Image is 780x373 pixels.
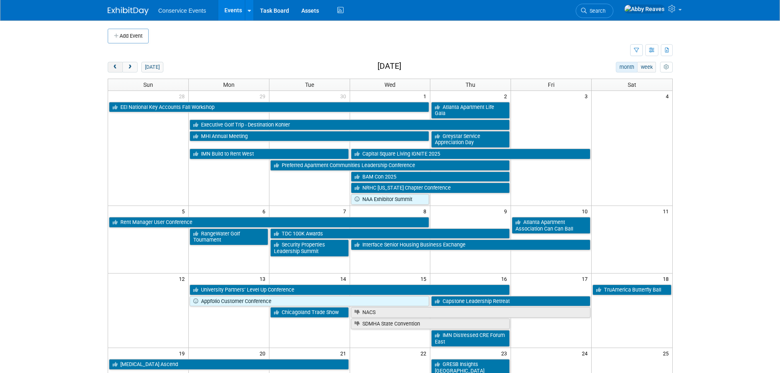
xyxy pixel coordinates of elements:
a: Capstone Leadership Retreat [431,296,590,307]
a: Appfolio Customer Conference [190,296,430,307]
button: [DATE] [141,62,163,72]
span: 30 [339,91,350,101]
a: Chicagoland Trade Show [270,307,349,318]
a: Security Properties Leadership Summit [270,240,349,256]
button: next [122,62,138,72]
span: 19 [178,348,188,358]
span: 4 [665,91,672,101]
a: SDMHA State Convention [351,319,510,329]
a: MHI Annual Meeting [190,131,430,142]
a: NACS [351,307,591,318]
a: Atlanta Apartment Life Gala [431,102,510,119]
a: BAM Con 2025 [351,172,510,182]
button: week [637,62,656,72]
a: Interface Senior Housing Business Exchange [351,240,591,250]
span: 2 [503,91,511,101]
i: Personalize Calendar [664,65,669,70]
span: 12 [178,274,188,284]
span: Thu [466,81,475,88]
span: Conservice Events [158,7,206,14]
a: Capital Square Living IGNITE 2025 [351,149,591,159]
span: Sun [143,81,153,88]
span: Mon [223,81,235,88]
a: Atlanta Apartment Association Can Can Ball [512,217,590,234]
a: TruAmerica Butterfly Ball [592,285,671,295]
a: Preferred Apartment Communities Leadership Conference [270,160,510,171]
a: Search [576,4,613,18]
span: 23 [500,348,511,358]
span: 7 [342,206,350,216]
span: 9 [503,206,511,216]
a: IMN Distressed CRE Forum East [431,330,510,347]
span: 15 [420,274,430,284]
span: 20 [259,348,269,358]
button: Add Event [108,29,149,43]
span: 29 [259,91,269,101]
a: IMN Build to Rent West [190,149,349,159]
span: 28 [178,91,188,101]
span: Fri [548,81,554,88]
span: 13 [259,274,269,284]
a: NRHC [US_STATE] Chapter Conference [351,183,510,193]
span: 5 [181,206,188,216]
a: Rent Manager User Conference [109,217,430,228]
span: Sat [628,81,636,88]
h2: [DATE] [378,62,401,71]
span: 25 [662,348,672,358]
span: 21 [339,348,350,358]
span: 11 [662,206,672,216]
a: RangeWater Golf Tournament [190,228,268,245]
button: month [616,62,638,72]
img: ExhibitDay [108,7,149,15]
span: 16 [500,274,511,284]
span: 24 [581,348,591,358]
span: Wed [384,81,396,88]
span: 14 [339,274,350,284]
span: 8 [423,206,430,216]
button: myCustomButton [660,62,672,72]
img: Abby Reaves [624,5,665,14]
a: University Partners’ Level Up Conference [190,285,510,295]
span: 6 [262,206,269,216]
span: 18 [662,274,672,284]
span: 1 [423,91,430,101]
a: Executive Golf Trip - Destination Kohler [190,120,510,130]
span: 22 [420,348,430,358]
a: NAA Exhibitor Summit [351,194,430,205]
span: 3 [584,91,591,101]
a: EEI National Key Accounts Fall Workshop [109,102,430,113]
button: prev [108,62,123,72]
a: Greystar Service Appreciation Day [431,131,510,148]
a: [MEDICAL_DATA] Ascend [109,359,349,370]
span: Search [587,8,606,14]
span: 17 [581,274,591,284]
span: 10 [581,206,591,216]
span: Tue [305,81,314,88]
a: TDC 100K Awards [270,228,510,239]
